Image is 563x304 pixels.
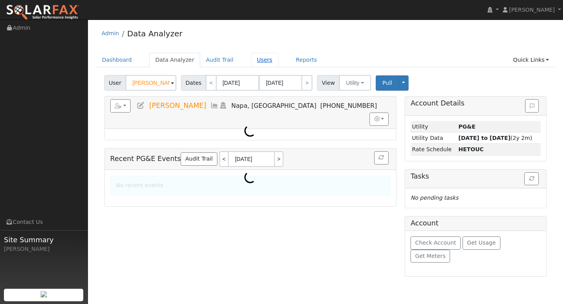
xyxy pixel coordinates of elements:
[219,102,228,109] a: Login As (last Never)
[181,75,206,91] span: Dates
[6,4,79,21] img: SolarFax
[411,236,461,250] button: Check Account
[415,253,446,259] span: Get Meters
[210,102,219,109] a: Multi-Series Graph
[4,245,84,253] div: [PERSON_NAME]
[509,7,555,13] span: [PERSON_NAME]
[411,132,457,144] td: Utility Data
[301,75,312,91] a: >
[200,53,239,67] a: Audit Trail
[231,102,317,109] span: Napa, [GEOGRAPHIC_DATA]
[320,102,377,109] span: [PHONE_NUMBER]
[458,146,484,152] strong: N
[104,75,126,91] span: User
[458,135,510,141] strong: [DATE] to [DATE]
[290,53,323,67] a: Reports
[376,75,399,91] button: Pull
[463,236,500,250] button: Get Usage
[382,80,392,86] span: Pull
[4,234,84,245] span: Site Summary
[181,152,217,166] a: Audit Trail
[339,75,371,91] button: Utility
[96,53,138,67] a: Dashboard
[411,121,457,132] td: Utility
[206,75,217,91] a: <
[507,53,555,67] a: Quick Links
[374,151,389,165] button: Refresh
[524,172,539,186] button: Refresh
[415,240,456,246] span: Check Account
[127,29,182,38] a: Data Analyzer
[411,99,541,107] h5: Account Details
[411,219,438,227] h5: Account
[102,30,119,36] a: Admin
[317,75,339,91] span: View
[219,151,228,167] a: <
[251,53,278,67] a: Users
[458,123,475,130] strong: ID: 17288590, authorized: 09/16/25
[411,250,450,263] button: Get Meters
[411,172,541,181] h5: Tasks
[275,151,283,167] a: >
[458,135,532,141] span: (2y 2m)
[41,291,47,297] img: retrieve
[149,102,206,109] span: [PERSON_NAME]
[411,144,457,155] td: Rate Schedule
[525,99,539,113] button: Issue History
[467,240,496,246] span: Get Usage
[126,75,176,91] input: Select a User
[110,151,391,167] h5: Recent PG&E Events
[149,53,200,67] a: Data Analyzer
[136,102,145,109] a: Edit User (37353)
